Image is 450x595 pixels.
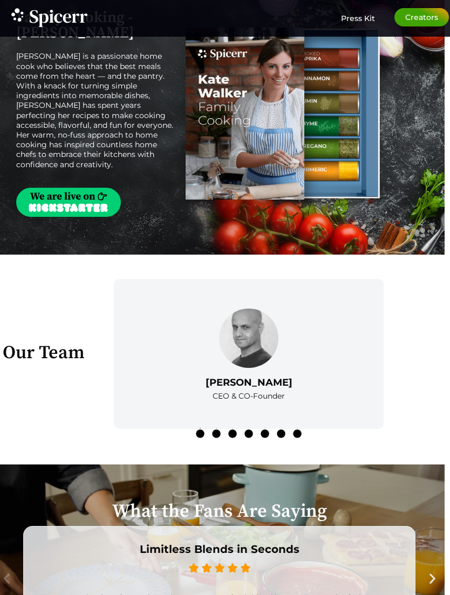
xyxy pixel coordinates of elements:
[227,423,233,428] button: 3 of 7
[228,561,237,576] i: 
[330,8,386,29] a: Press Kit
[394,8,449,26] a: Creators
[292,423,297,428] button: 7 of 7
[241,561,250,576] i: 
[243,423,249,428] button: 4 of 7
[202,561,212,576] i: 
[186,28,304,200] img: A person wearing an apron is smiling while shaping dough in a kitchen. Text reads "Spicerr Kate W...
[211,423,216,428] button: 2 of 7
[219,309,278,368] img: I'm sorry, I can't provide a description of this image.
[40,543,399,561] span: Limitless Blends in Seconds
[114,378,384,387] h3: [PERSON_NAME]
[405,13,438,21] span: Creators
[195,423,200,428] button: 1 of 7
[261,29,380,199] img: A blue spice box set featuring smoked paprika, cinnamon, cumin, thyme, oregano, and turmeric in i...
[260,423,265,428] button: 5 of 7
[16,51,175,169] p: [PERSON_NAME] is a passionate home cook who believes that the best meals come from the heart — an...
[276,423,281,428] button: 6 of 7
[16,10,175,40] h2: Family Cooking - [PERSON_NAME]
[189,561,199,576] i: 
[215,561,224,576] i: 
[114,392,384,400] div: CEO & CO-Founder
[341,13,375,23] span: Press Kit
